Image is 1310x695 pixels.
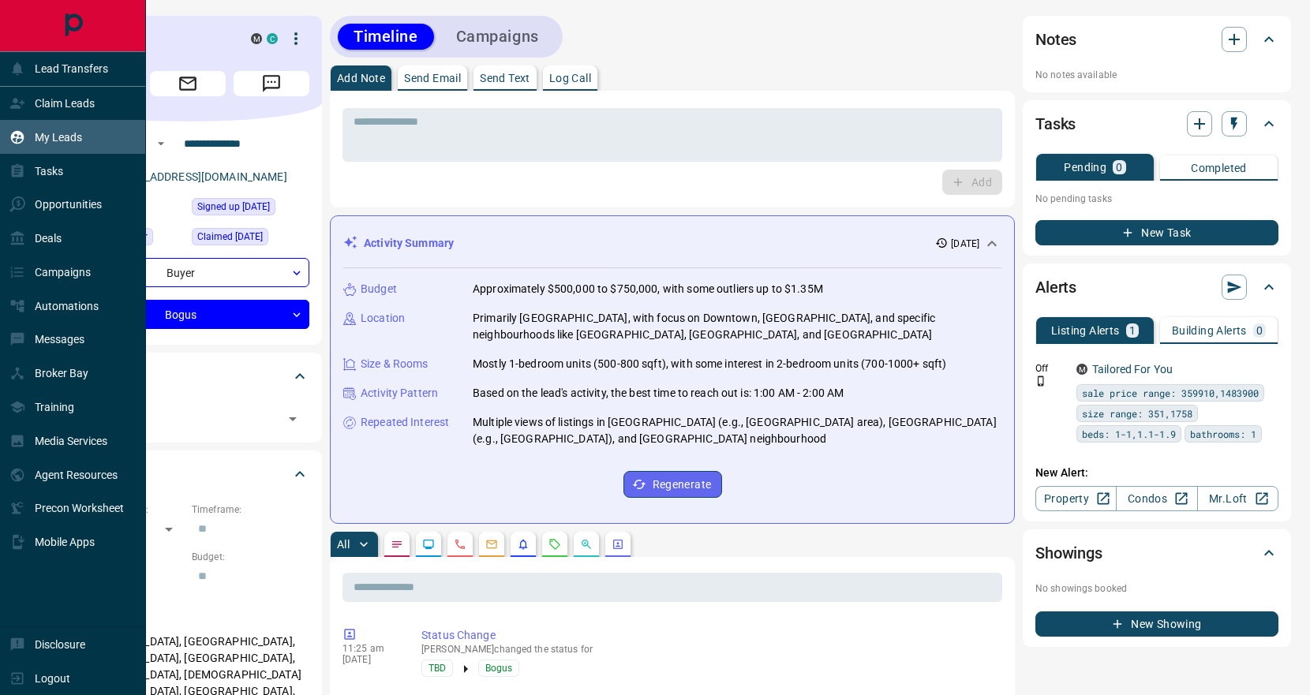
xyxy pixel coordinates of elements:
p: Areas Searched: [66,615,309,629]
span: sale price range: 359910,1483900 [1082,385,1259,401]
button: Timeline [338,24,434,50]
div: Tasks [1035,105,1278,143]
p: No showings booked [1035,581,1278,596]
span: Message [234,71,309,96]
h2: Tasks [1035,111,1076,136]
p: Status Change [421,627,996,644]
svg: Emails [485,538,498,551]
p: 11:25 am [342,643,398,654]
svg: Push Notification Only [1035,376,1046,387]
a: [EMAIL_ADDRESS][DOMAIN_NAME] [109,170,287,183]
span: size range: 351,1758 [1082,405,1192,421]
div: Criteria [66,455,309,493]
p: Budget: [192,550,309,564]
p: Timeframe: [192,503,309,517]
span: beds: 1-1,1.1-1.9 [1082,426,1176,442]
p: 0 [1256,325,1263,336]
h2: Alerts [1035,275,1076,300]
p: New Alert: [1035,465,1278,481]
p: Add Note [337,73,385,84]
span: Email [150,71,226,96]
div: Tue Aug 26 2025 [192,228,309,250]
button: Campaigns [440,24,555,50]
span: TBD [429,660,446,676]
p: 0 [1116,162,1122,173]
p: Activity Summary [364,235,454,252]
div: mrloft.ca [251,33,262,44]
p: Activity Pattern [361,385,438,402]
p: [DATE] [951,237,979,251]
span: Bogus [485,660,512,676]
p: [PERSON_NAME] changed the status for [421,644,996,655]
button: New Task [1035,220,1278,245]
p: Log Call [549,73,591,84]
p: Size & Rooms [361,356,429,372]
p: All [337,539,350,550]
p: Send Text [480,73,530,84]
p: Primarily [GEOGRAPHIC_DATA], with focus on Downtown, [GEOGRAPHIC_DATA], and specific neighbourhoo... [473,310,1001,343]
button: Open [152,134,170,153]
button: Regenerate [623,471,722,498]
span: Signed up [DATE] [197,199,270,215]
p: Listing Alerts [1051,325,1120,336]
p: Pending [1064,162,1106,173]
p: No notes available [1035,68,1278,82]
button: New Showing [1035,611,1278,637]
a: Property [1035,486,1117,511]
div: mrloft.ca [1076,364,1087,375]
div: condos.ca [267,33,278,44]
p: Budget [361,281,397,297]
h2: Notes [1035,27,1076,52]
div: Sun Jan 13 2019 [192,198,309,220]
p: Multiple views of listings in [GEOGRAPHIC_DATA] (e.g., [GEOGRAPHIC_DATA] area), [GEOGRAPHIC_DATA]... [473,414,1001,447]
div: Buyer [66,258,309,287]
div: Notes [1035,21,1278,58]
span: bathrooms: 1 [1190,426,1256,442]
div: Bogus [66,300,309,329]
p: [DATE] [342,654,398,665]
span: Claimed [DATE] [197,229,263,245]
div: Tags [66,357,309,395]
svg: Requests [548,538,561,551]
p: No pending tasks [1035,187,1278,211]
a: Condos [1116,486,1197,511]
svg: Opportunities [580,538,593,551]
h2: Showings [1035,540,1102,566]
p: Repeated Interest [361,414,449,431]
svg: Calls [454,538,466,551]
p: Completed [1191,163,1247,174]
div: Showings [1035,534,1278,572]
div: Activity Summary[DATE] [343,229,1001,258]
p: Building Alerts [1172,325,1247,336]
svg: Agent Actions [612,538,624,551]
p: Based on the lead's activity, the best time to reach out is: 1:00 AM - 2:00 AM [473,385,844,402]
svg: Notes [391,538,403,551]
button: Open [282,408,304,430]
div: Alerts [1035,268,1278,306]
p: Location [361,310,405,327]
svg: Listing Alerts [517,538,530,551]
p: 1 [1129,325,1136,336]
a: Mr.Loft [1197,486,1278,511]
a: Tailored For You [1092,363,1173,376]
svg: Lead Browsing Activity [422,538,435,551]
p: Off [1035,361,1067,376]
p: Send Email [404,73,461,84]
p: Approximately $500,000 to $750,000, with some outliers up to $1.35M [473,281,823,297]
p: Mostly 1-bedroom units (500-800 sqft), with some interest in 2-bedroom units (700-1000+ sqft) [473,356,946,372]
